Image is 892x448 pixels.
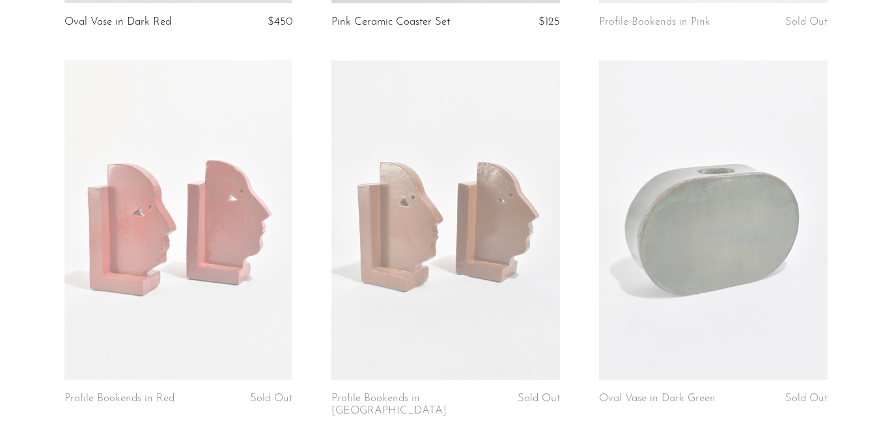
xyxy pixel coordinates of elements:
a: Pink Ceramic Coaster Set [331,16,450,28]
span: Sold Out [518,393,560,404]
span: $450 [268,16,292,27]
a: Oval Vase in Dark Green [599,393,716,404]
a: Profile Bookends in Pink [599,16,710,28]
span: Sold Out [250,393,292,404]
a: Profile Bookends in Red [64,393,174,404]
a: Profile Bookends in [GEOGRAPHIC_DATA] [331,393,484,417]
span: Sold Out [785,393,828,404]
span: $125 [538,16,560,27]
span: Sold Out [785,16,828,27]
a: Oval Vase in Dark Red [64,16,171,28]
